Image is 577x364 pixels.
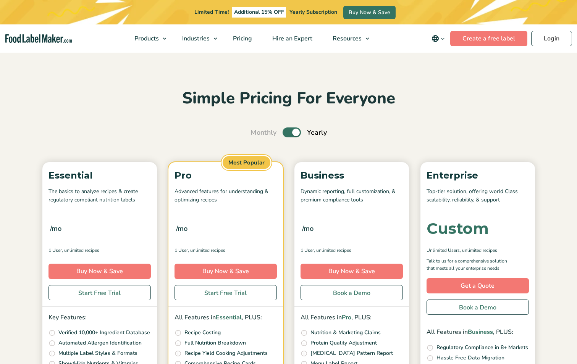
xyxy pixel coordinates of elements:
h2: Simple Pricing For Everyone [39,88,539,109]
p: Automated Allergen Identification [58,339,142,347]
a: Products [124,24,170,53]
a: Buy Now & Save [343,6,396,19]
a: Buy Now & Save [301,264,403,279]
p: Multiple Label Styles & Formats [58,349,137,358]
p: Key Features: [48,313,151,323]
span: Most Popular [221,155,272,171]
a: Buy Now & Save [175,264,277,279]
span: 1 User [301,247,314,254]
span: 1 User [48,247,62,254]
span: /mo [50,223,61,234]
span: , Unlimited Recipes [62,247,99,254]
p: Dynamic reporting, full customization, & premium compliance tools [301,187,403,205]
span: Pricing [231,34,253,43]
p: Talk to us for a comprehensive solution that meets all your enterprise needs [427,258,514,272]
div: Custom [427,221,489,236]
a: Industries [172,24,221,53]
span: Unlimited Users [427,247,460,254]
span: Yearly Subscription [289,8,337,16]
p: The basics to analyze recipes & create regulatory compliant nutrition labels [48,187,151,205]
p: Verified 10,000+ Ingredient Database [58,329,150,337]
a: Start Free Trial [48,285,151,300]
p: Recipe Yield Cooking Adjustments [184,349,268,358]
p: Pro [175,168,277,183]
span: Industries [180,34,210,43]
span: Additional 15% OFF [232,7,286,18]
a: Hire an Expert [262,24,321,53]
p: Full Nutrition Breakdown [184,339,246,347]
span: , Unlimited Recipes [314,247,351,254]
a: Get a Quote [427,278,529,293]
span: Pro [342,313,351,322]
a: Pricing [223,24,260,53]
p: Business [301,168,403,183]
label: Toggle [283,127,301,137]
span: , Unlimited Recipes [188,247,225,254]
a: Resources [323,24,373,53]
a: Buy Now & Save [48,264,151,279]
a: Start Free Trial [175,285,277,300]
a: Create a free label [450,31,527,46]
span: Business [468,328,493,336]
span: Essential [216,313,242,322]
a: Book a Demo [301,285,403,300]
a: Login [531,31,572,46]
span: Products [132,34,160,43]
span: , Unlimited Recipes [460,247,497,254]
p: Regulatory Compliance in 8+ Markets [436,343,528,352]
p: Recipe Costing [184,329,221,337]
p: Essential [48,168,151,183]
span: Resources [330,34,362,43]
span: /mo [302,223,314,234]
p: Protein Quality Adjustment [310,339,377,347]
p: All Features in , PLUS: [301,313,403,323]
span: Yearly [307,127,327,138]
p: Top-tier solution, offering world Class scalability, reliability, & support [427,187,529,205]
p: Nutrition & Marketing Claims [310,329,381,337]
p: [MEDICAL_DATA] Pattern Report [310,349,393,358]
span: Hire an Expert [270,34,313,43]
span: /mo [176,223,187,234]
p: Hassle Free Data Migration [436,354,504,362]
span: 1 User [175,247,188,254]
p: Enterprise [427,168,529,183]
span: Limited Time! [194,8,229,16]
p: Advanced features for understanding & optimizing recipes [175,187,277,205]
span: Monthly [251,127,276,138]
a: Book a Demo [427,300,529,315]
p: All Features in , PLUS: [427,327,529,337]
p: All Features in , PLUS: [175,313,277,323]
